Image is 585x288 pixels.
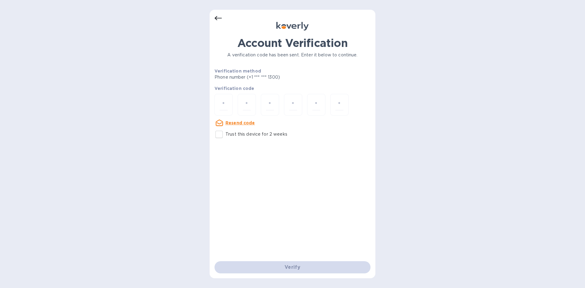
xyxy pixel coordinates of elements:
p: Trust this device for 2 weeks [225,131,287,137]
b: Verification method [214,69,261,73]
p: Phone number (+1 *** *** 1300) [214,74,327,80]
p: A verification code has been sent. Enter it below to continue. [214,52,370,58]
h1: Account Verification [214,37,370,49]
p: Verification code [214,85,370,91]
u: Resend code [225,120,255,125]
